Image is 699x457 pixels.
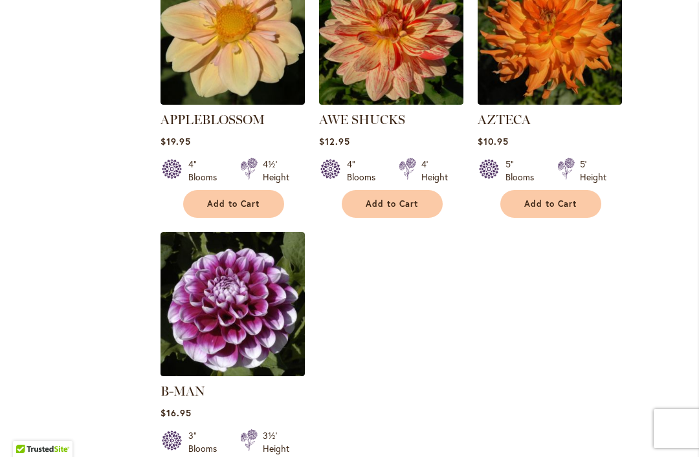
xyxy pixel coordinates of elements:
span: $19.95 [161,135,191,147]
a: APPLEBLOSSOM [161,112,265,127]
div: 4½' Height [263,158,289,184]
a: AWE SHUCKS [319,95,463,107]
a: B-MAN [161,367,305,379]
a: AZTECA [478,112,531,127]
div: 5' Height [580,158,606,184]
span: $10.95 [478,135,509,147]
a: AWE SHUCKS [319,112,405,127]
iframe: Launch Accessibility Center [10,411,46,447]
div: 4' Height [421,158,448,184]
span: Add to Cart [524,198,577,209]
button: Add to Cart [342,190,443,218]
div: 3" Blooms [188,429,225,455]
img: B-MAN [161,232,305,376]
a: APPLEBLOSSOM [161,95,305,107]
button: Add to Cart [183,190,284,218]
span: $16.95 [161,407,192,419]
div: 5" Blooms [505,158,542,184]
span: $12.95 [319,135,350,147]
a: B-MAN [161,383,205,399]
span: Add to Cart [207,198,260,209]
div: 4" Blooms [347,158,383,184]
div: 4" Blooms [188,158,225,184]
button: Add to Cart [500,190,601,218]
div: 3½' Height [263,429,289,455]
span: Add to Cart [366,198,419,209]
a: AZTECA [478,95,622,107]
